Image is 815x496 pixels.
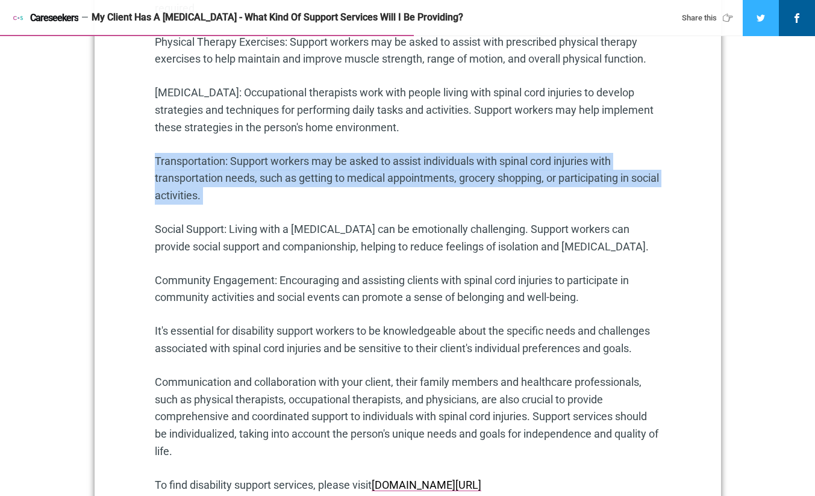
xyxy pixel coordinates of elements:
[155,477,661,494] p: To find disability support services, please visit
[155,84,661,136] p: [MEDICAL_DATA]: Occupational therapists work with people living with spinal cord injuries to deve...
[155,153,661,205] p: Transportation: Support workers may be asked to assist individuals with spinal cord injuries with...
[30,13,78,23] span: Careseekers
[155,272,661,307] p: Community Engagement: Encouraging and assisting clients with spinal cord injuries to participate ...
[92,11,666,24] div: My Client Has A [MEDICAL_DATA] - What Kind Of Support Services Will I Be Providing?
[155,221,661,256] p: Social Support: Living with a [MEDICAL_DATA] can be emotionally challenging. Support workers can ...
[155,323,661,358] p: It's essential for disability support workers to be knowledgeable about the specific needs and ch...
[682,13,737,23] div: Share this
[12,12,78,24] a: Careseekers
[155,34,661,69] p: Physical Therapy Exercises: Support workers may be asked to assist with prescribed physical thera...
[372,479,481,491] a: [DOMAIN_NAME][URL]
[12,12,24,24] img: Careseekers icon
[155,374,661,460] p: Communication and collaboration with your client, their family members and healthcare professiona...
[81,13,89,22] span: —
